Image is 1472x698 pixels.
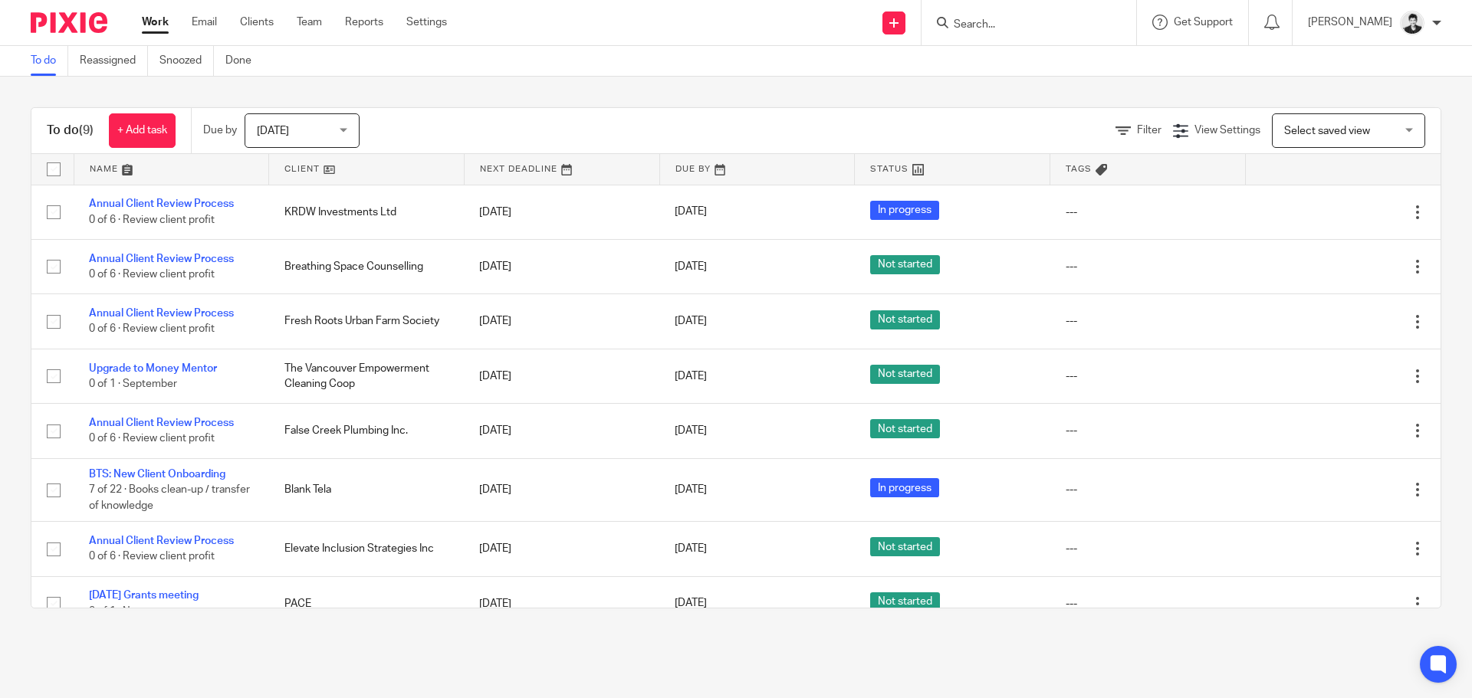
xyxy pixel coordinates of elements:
span: [DATE] [675,425,707,436]
span: Not started [870,310,940,329]
div: --- [1066,423,1230,438]
a: [DATE] Grants meeting [89,590,199,601]
span: View Settings [1194,125,1260,136]
td: [DATE] [464,185,659,239]
a: Annual Client Review Process [89,254,234,264]
span: [DATE] [675,316,707,326]
div: --- [1066,482,1230,497]
span: Not started [870,365,940,384]
a: Annual Client Review Process [89,536,234,546]
div: --- [1066,596,1230,611]
td: Fresh Roots Urban Farm Society [269,294,465,349]
a: Annual Client Review Process [89,198,234,209]
span: [DATE] [257,126,289,136]
img: Pixie [31,12,107,33]
a: + Add task [109,113,176,148]
span: 0 of 6 · Review client profit [89,215,215,225]
a: Clients [240,15,274,30]
p: [PERSON_NAME] [1308,15,1392,30]
a: BTS: New Client Onboarding [89,469,225,480]
a: Work [142,15,169,30]
span: 7 of 22 · Books clean-up / transfer of knowledge [89,484,250,511]
span: Tags [1066,165,1092,173]
h1: To do [47,123,94,139]
input: Search [952,18,1090,32]
td: [DATE] [464,349,659,403]
img: squarehead.jpg [1400,11,1424,35]
span: 0 of 6 · Review client profit [89,324,215,335]
span: 0 of 6 · Review client profit [89,269,215,280]
td: [DATE] [464,239,659,293]
span: [DATE] [675,261,707,272]
a: Done [225,46,263,76]
a: Snoozed [159,46,214,76]
td: [DATE] [464,404,659,458]
span: In progress [870,201,939,220]
div: --- [1066,541,1230,556]
td: The Vancouver Empowerment Cleaning Coop [269,349,465,403]
div: --- [1066,259,1230,274]
span: [DATE] [675,543,707,554]
span: Not started [870,537,940,556]
td: [DATE] [464,458,659,521]
td: [DATE] [464,576,659,631]
td: KRDW Investments Ltd [269,185,465,239]
a: Upgrade to Money Mentor [89,363,217,374]
a: Email [192,15,217,30]
td: [DATE] [464,522,659,576]
span: Not started [870,255,940,274]
span: Select saved view [1284,126,1370,136]
a: Reports [345,15,383,30]
p: Due by [203,123,237,138]
span: Not started [870,419,940,438]
td: Elevate Inclusion Strategies Inc [269,522,465,576]
a: Annual Client Review Process [89,308,234,319]
span: (9) [79,124,94,136]
td: Breathing Space Counselling [269,239,465,293]
a: To do [31,46,68,76]
td: Blank Tela [269,458,465,521]
a: Settings [406,15,447,30]
span: In progress [870,478,939,497]
span: Get Support [1174,17,1233,28]
td: [DATE] [464,294,659,349]
div: --- [1066,369,1230,384]
span: 0 of 1 · September [89,378,177,389]
span: 0 of 1 · Notes [89,606,152,617]
div: --- [1066,313,1230,329]
span: [DATE] [675,371,707,382]
span: 0 of 6 · Review client profit [89,551,215,562]
span: Not started [870,592,940,611]
div: --- [1066,205,1230,220]
a: Annual Client Review Process [89,418,234,428]
a: Reassigned [80,46,148,76]
span: [DATE] [675,598,707,609]
span: Filter [1137,125,1161,136]
span: [DATE] [675,207,707,218]
td: False Creek Plumbing Inc. [269,404,465,458]
td: PACE [269,576,465,631]
a: Team [297,15,322,30]
span: 0 of 6 · Review client profit [89,434,215,444]
span: [DATE] [675,484,707,495]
